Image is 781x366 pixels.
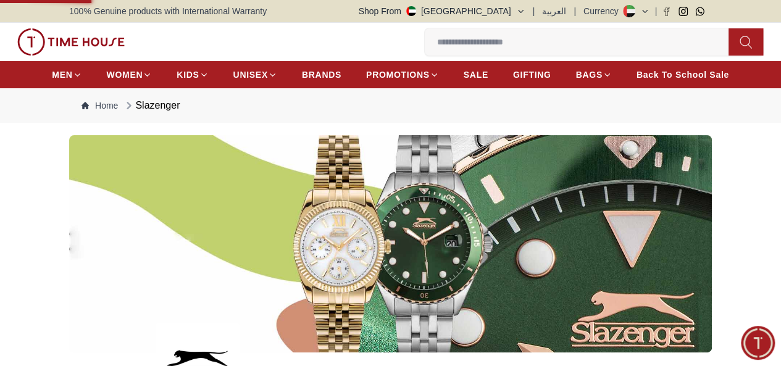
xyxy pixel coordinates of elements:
[695,7,704,16] a: Whatsapp
[233,69,268,81] span: UNISEX
[69,88,712,123] nav: Breadcrumb
[542,5,566,17] button: العربية
[177,69,199,81] span: KIDS
[52,64,81,86] a: MEN
[575,64,611,86] a: BAGS
[533,5,535,17] span: |
[302,69,341,81] span: BRANDS
[654,5,657,17] span: |
[583,5,624,17] div: Currency
[366,64,439,86] a: PROMOTIONS
[302,64,341,86] a: BRANDS
[69,135,712,352] img: ...
[177,64,208,86] a: KIDS
[406,6,416,16] img: United Arab Emirates
[366,69,430,81] span: PROMOTIONS
[741,326,775,360] div: Chat Widget
[107,64,152,86] a: WOMEN
[513,69,551,81] span: GIFTING
[123,98,180,113] div: Slazenger
[637,64,729,86] a: Back To School Sale
[81,99,118,112] a: Home
[17,28,125,56] img: ...
[464,69,488,81] span: SALE
[107,69,143,81] span: WOMEN
[574,5,576,17] span: |
[359,5,525,17] button: Shop From[GEOGRAPHIC_DATA]
[464,64,488,86] a: SALE
[679,7,688,16] a: Instagram
[513,64,551,86] a: GIFTING
[233,64,277,86] a: UNISEX
[662,7,671,16] a: Facebook
[637,69,729,81] span: Back To School Sale
[52,69,72,81] span: MEN
[575,69,602,81] span: BAGS
[69,5,267,17] span: 100% Genuine products with International Warranty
